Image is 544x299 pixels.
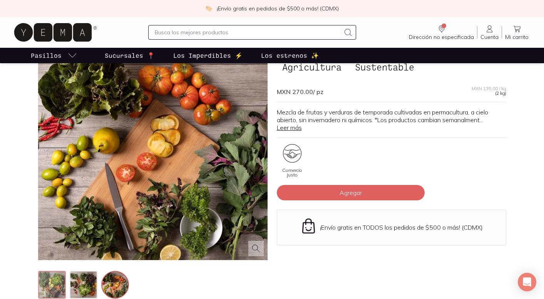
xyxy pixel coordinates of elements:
span: MXN 135.00 / kg [472,86,506,91]
span: Sustentable [350,60,420,74]
a: Mi carrito [502,24,532,40]
p: Los estrenos ✨ [261,51,319,60]
p: Sucursales 📍 [105,51,155,60]
p: ¡Envío gratis en pedidos de $500 o más! (CDMX) [217,5,339,12]
span: (2 kg) [495,91,506,96]
button: Agregar [277,185,425,200]
p: ¡Envío gratis en TODOS los pedidos de $500 o más! (CDMX) [320,223,483,231]
a: Los Imperdibles ⚡️ [172,48,244,63]
img: Envío [300,218,317,234]
input: Busca los mejores productos [155,28,340,37]
a: pasillo-todos-link [29,48,79,63]
p: Pasillos [31,51,62,60]
p: Los Imperdibles ⚡️ [173,51,243,60]
span: Agricultura [277,60,347,74]
span: MXN 270.00 / pz [277,88,323,96]
img: check [205,5,212,12]
a: Los estrenos ✨ [259,48,320,63]
span: Comercio justo [277,168,308,177]
a: Leer más [277,124,302,131]
span: Dirección no especificada [409,34,474,40]
p: Mezcla de frutas y verduras de temporada cultivadas en permacultura, a cielo abierto, sin inverna... [277,108,506,131]
img: trato-justo_80be89df-f233-4999-ae87-b13357d1ca34=fwebp-q70-w96 [283,144,301,163]
a: Dirección no especificada [406,24,477,40]
a: Cuenta [477,24,502,40]
span: Agregar [340,189,362,197]
span: Cuenta [480,34,499,40]
div: Open Intercom Messenger [518,273,536,291]
span: Mi carrito [505,34,529,40]
a: Sucursales 📍 [103,48,156,63]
